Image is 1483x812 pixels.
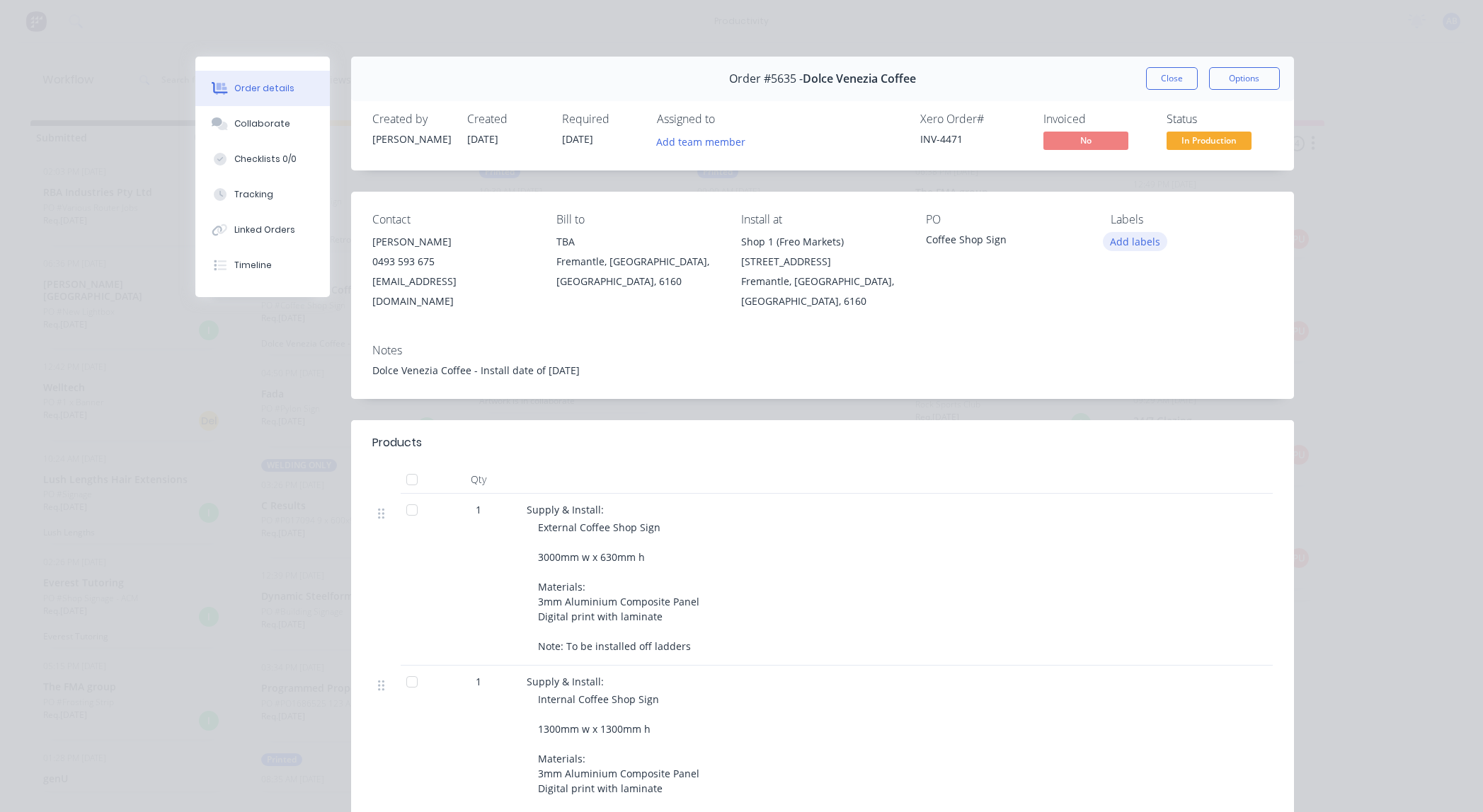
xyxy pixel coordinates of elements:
[527,503,604,516] span: Supply & Install:
[556,213,718,226] div: Bill to
[195,71,330,106] button: Order details
[803,72,916,86] span: Dolce Venezia Coffee
[1167,132,1252,153] button: In Production
[527,675,604,688] span: Supply & Install:
[476,674,481,689] span: 1
[372,272,534,311] div: [EMAIL_ADDRESS][DOMAIN_NAME]
[372,363,1273,378] div: Dolce Venezia Coffee - Install date of [DATE]
[1103,232,1168,251] button: Add labels
[657,112,798,126] div: Assigned to
[234,117,290,130] div: Collaborate
[1209,67,1280,90] button: Options
[741,232,903,272] div: Shop 1 (Freo Markets) [STREET_ADDRESS]
[372,232,534,252] div: [PERSON_NAME]
[234,224,295,236] div: Linked Orders
[538,521,702,653] span: External Coffee Shop Sign 3000mm w x 630mm h Materials: 3mm Aluminium Composite Panel Digital pri...
[562,132,593,146] span: [DATE]
[372,213,534,226] div: Contact
[729,72,803,86] span: Order #5635 -
[920,132,1026,146] div: INV-4471
[556,252,718,291] div: Fremantle, [GEOGRAPHIC_DATA], [GEOGRAPHIC_DATA], 6160
[372,252,534,272] div: 0493 593 675
[1146,67,1198,90] button: Close
[467,132,498,146] span: [DATE]
[195,141,330,177] button: Checklists 0/0
[234,259,272,272] div: Timeline
[234,82,294,95] div: Order details
[648,132,752,151] button: Add team member
[926,232,1088,252] div: Coffee Shop Sign
[741,232,903,311] div: Shop 1 (Freo Markets) [STREET_ADDRESS]Fremantle, [GEOGRAPHIC_DATA], [GEOGRAPHIC_DATA], 6160
[556,232,718,291] div: TBAFremantle, [GEOGRAPHIC_DATA], [GEOGRAPHIC_DATA], 6160
[195,212,330,248] button: Linked Orders
[556,232,718,252] div: TBA
[1111,213,1273,226] div: Labels
[1167,132,1252,149] span: In Production
[195,248,330,283] button: Timeline
[741,272,903,311] div: Fremantle, [GEOGRAPHIC_DATA], [GEOGRAPHIC_DATA], 6160
[436,465,521,494] div: Qty
[1043,132,1128,149] span: No
[1167,112,1273,126] div: Status
[926,213,1088,226] div: PO
[467,112,545,126] div: Created
[195,177,330,212] button: Tracking
[234,188,273,201] div: Tracking
[372,344,1273,357] div: Notes
[562,112,640,126] div: Required
[372,112,450,126] div: Created by
[657,132,753,151] button: Add team member
[195,106,330,141] button: Collaborate
[372,132,450,146] div: [PERSON_NAME]
[741,213,903,226] div: Install at
[920,112,1026,126] div: Xero Order #
[476,502,481,517] span: 1
[234,153,297,166] div: Checklists 0/0
[1043,112,1150,126] div: Invoiced
[372,232,534,311] div: [PERSON_NAME]0493 593 675[EMAIL_ADDRESS][DOMAIN_NAME]
[372,434,422,451] div: Products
